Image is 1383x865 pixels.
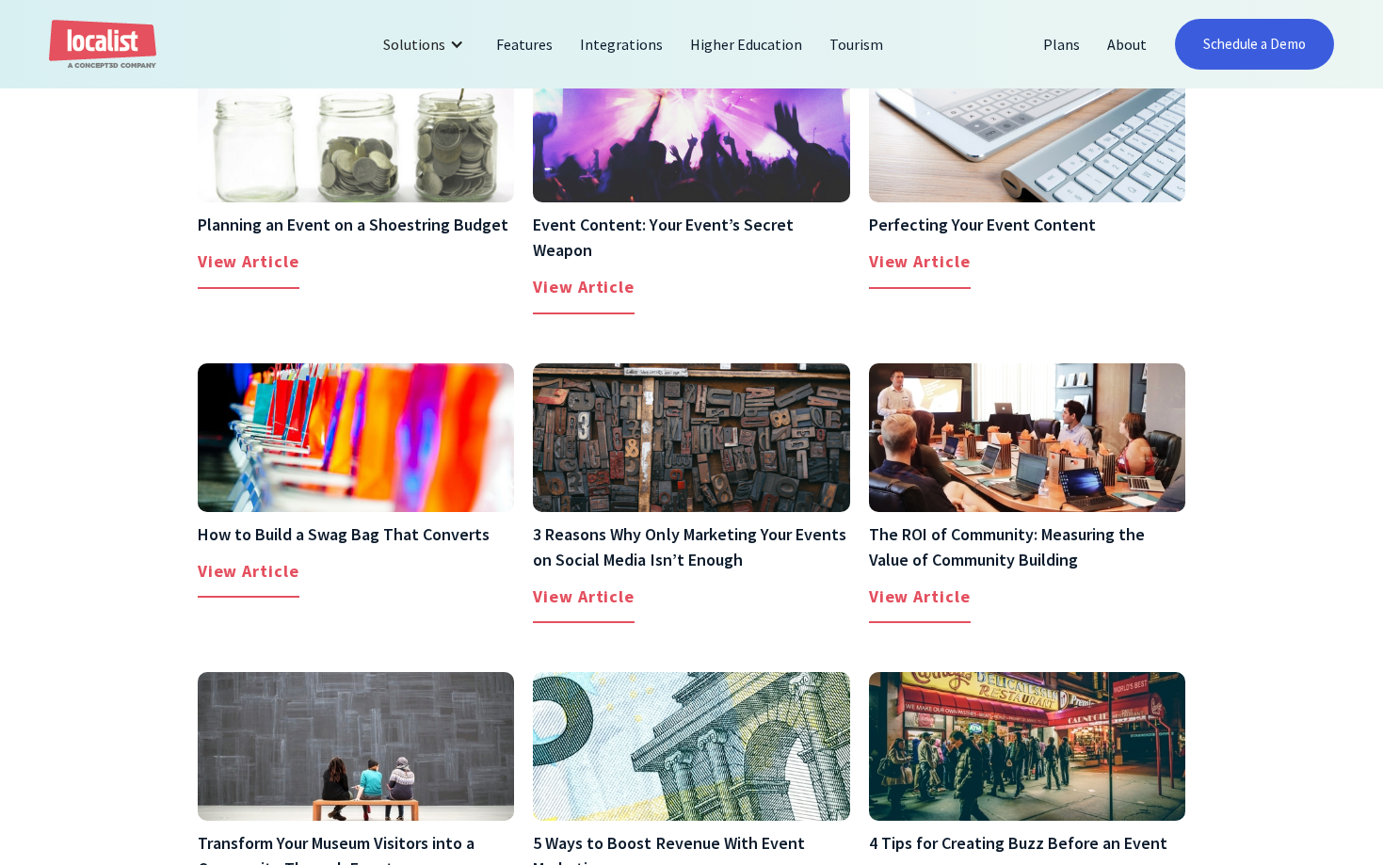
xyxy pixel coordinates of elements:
[533,212,849,263] h5: Event Content: Your Event’s Secret Weapon
[869,363,1186,623] a: The ROI of Community: Measuring the Value of Community BuildingView Article
[1175,19,1333,70] a: Schedule a Demo
[869,212,1186,237] h5: Perfecting Your Event Content
[198,55,514,289] a: Planning an Event on a Shoestring BudgetView Article
[567,22,677,67] a: Integrations
[369,22,483,67] div: Solutions
[869,247,971,277] div: View Article
[533,582,635,612] div: View Article
[198,363,514,598] a: How to Build a Swag Bag That ConvertsView Article
[533,521,849,572] h5: 3 Reasons Why Only Marketing Your Events on Social Media Isn’t Enough
[869,582,971,612] div: View Article
[483,22,567,67] a: Features
[49,20,156,70] a: home
[1094,22,1161,67] a: About
[869,55,1186,289] a: Perfecting Your Event ContentView Article
[869,521,1186,572] h5: The ROI of Community: Measuring the Value of Community Building
[198,556,299,586] div: View Article
[533,272,635,302] div: View Article
[869,830,1186,856] h5: 4 Tips for Creating Buzz Before an Event
[533,55,849,314] a: Event Content: Your Event’s Secret WeaponView Article
[198,247,299,277] div: View Article
[383,33,445,56] div: Solutions
[198,521,514,547] h5: How to Build a Swag Bag That Converts
[677,22,816,67] a: Higher Education
[198,212,514,237] h5: Planning an Event on a Shoestring Budget
[816,22,897,67] a: Tourism
[533,363,849,623] a: 3 Reasons Why Only Marketing Your Events on Social Media Isn’t EnoughView Article
[1030,22,1094,67] a: Plans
